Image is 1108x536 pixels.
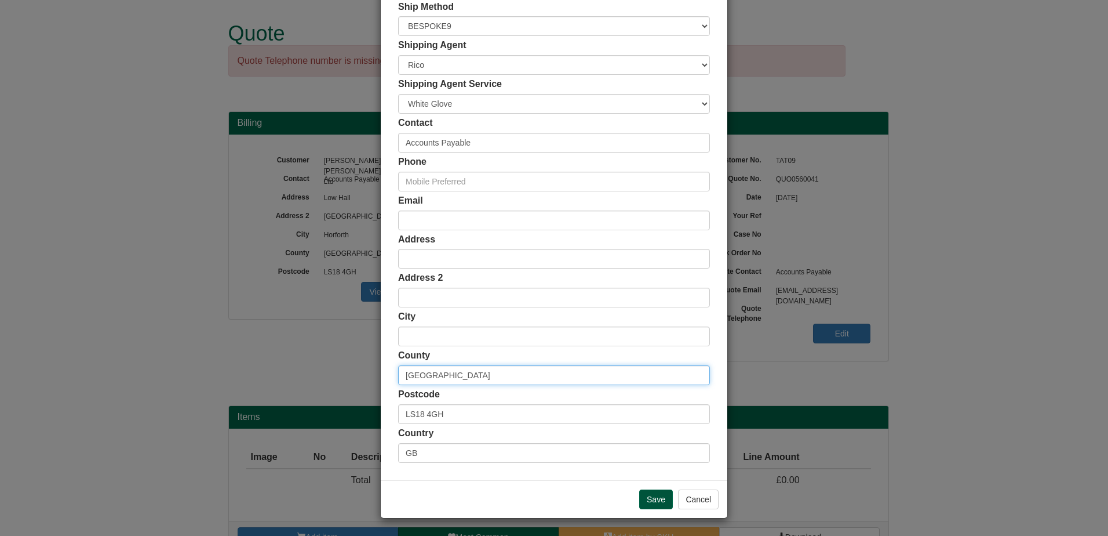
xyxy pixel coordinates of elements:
[398,155,427,169] label: Phone
[398,427,433,440] label: Country
[398,349,430,363] label: County
[678,490,719,509] button: Cancel
[398,172,710,191] input: Mobile Preferred
[398,194,423,208] label: Email
[398,310,416,324] label: City
[398,117,433,130] label: Contact
[398,39,466,52] label: Shipping Agent
[398,78,502,91] label: Shipping Agent Service
[639,490,673,509] input: Save
[398,1,454,14] label: Ship Method
[398,388,440,401] label: Postcode
[398,271,443,285] label: Address 2
[398,233,435,247] label: Address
